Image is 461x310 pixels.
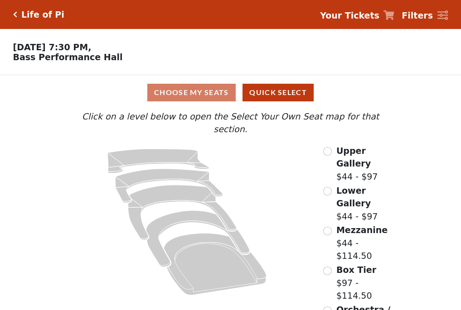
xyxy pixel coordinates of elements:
[320,9,394,22] a: Your Tickets
[108,149,209,173] path: Upper Gallery - Seats Available: 311
[336,224,397,262] label: $44 - $114.50
[21,10,64,20] h5: Life of Pi
[336,144,397,183] label: $44 - $97
[320,10,379,20] strong: Your Tickets
[336,186,371,209] span: Lower Gallery
[336,146,371,169] span: Upper Gallery
[402,10,433,20] strong: Filters
[336,265,376,275] span: Box Tier
[164,233,267,295] path: Orchestra / Parterre Circle - Seats Available: 12
[13,11,17,18] a: Click here to go back to filters
[116,169,223,203] path: Lower Gallery - Seats Available: 57
[336,184,397,223] label: $44 - $97
[64,110,397,136] p: Click on a level below to open the Select Your Own Seat map for that section.
[402,9,448,22] a: Filters
[336,225,388,235] span: Mezzanine
[336,263,397,302] label: $97 - $114.50
[243,84,314,101] button: Quick Select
